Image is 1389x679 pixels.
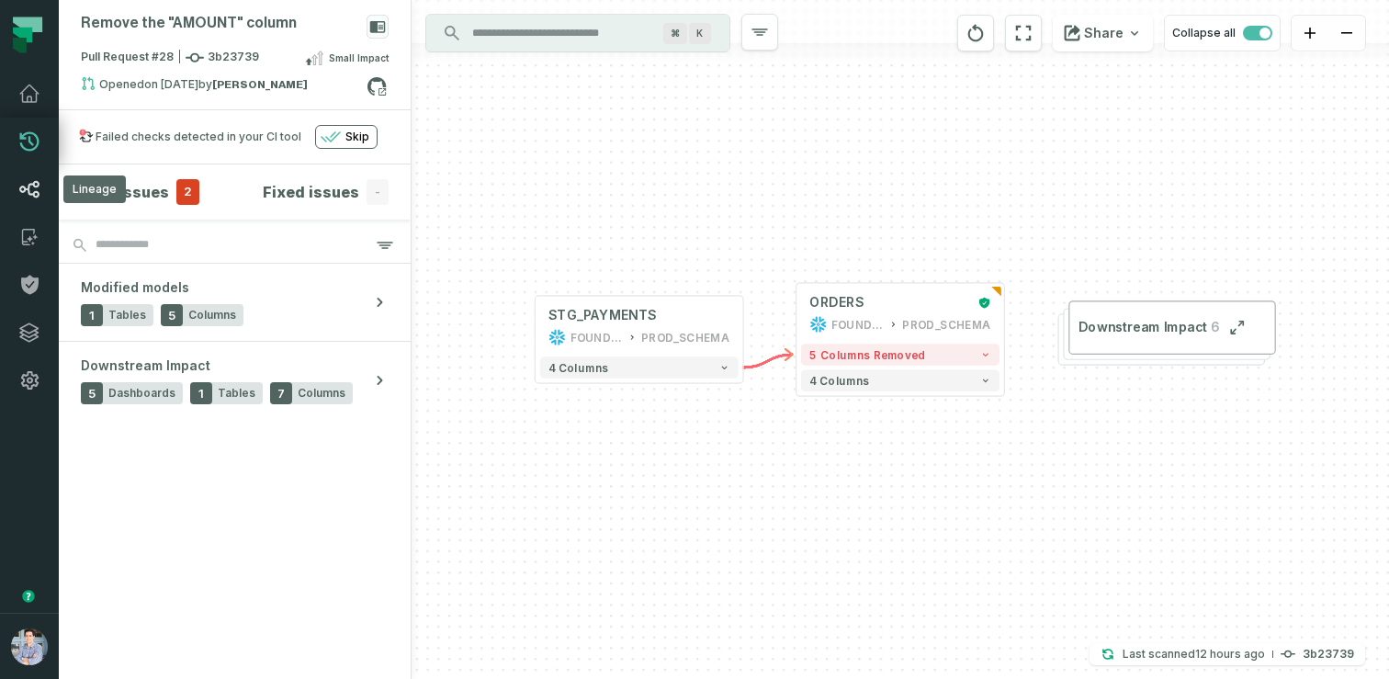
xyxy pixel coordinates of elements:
span: 5 [161,304,183,326]
div: PROD_SCHEMA [641,329,729,346]
span: Skip [345,130,369,144]
div: PROD_SCHEMA [902,316,990,334]
button: Skip [315,125,378,149]
div: Failed checks detected in your CI tool [96,130,301,144]
span: Downstream Impact [1078,319,1207,336]
div: Opened by [81,76,367,98]
span: Dashboards [108,386,175,401]
span: Downstream Impact [81,356,210,375]
span: 4 columns [548,361,608,374]
span: - [367,179,389,205]
button: zoom out [1328,16,1365,51]
button: Share [1053,15,1153,51]
span: Press ⌘ + K to focus the search bar [689,23,711,44]
relative-time: Oct 5, 2025, 8:23 PM CDT [1195,647,1265,661]
span: Pull Request #28 3b23739 [81,49,259,67]
div: Certified [974,297,991,310]
div: STG_PAYMENTS [548,307,656,324]
span: Columns [298,386,345,401]
span: Tables [218,386,255,401]
h4: Fixed issues [263,181,359,203]
button: Collapse all [1164,15,1281,51]
span: 2 [176,179,199,205]
span: Press ⌘ + K to focus the search bar [663,23,687,44]
span: 5 columns removed [809,348,925,361]
div: FOUNDATIONAL_DB [570,329,624,346]
p: Last scanned [1123,645,1265,663]
span: Modified models [81,278,189,297]
span: 1 [81,304,103,326]
button: Downstream Impact5Dashboards1Tables7Columns [59,342,411,419]
span: Tables [108,308,146,323]
img: avatar of Alon Nafta [11,628,48,665]
span: Small Impact [329,51,389,65]
span: 1 [190,382,212,404]
span: Columns [188,308,236,323]
div: Tooltip anchor [20,588,37,605]
h4: 3b23739 [1303,649,1354,660]
span: 4 columns [809,374,869,387]
button: zoom in [1292,16,1328,51]
button: New Issues2Fixed issues- [81,179,389,205]
div: FOUNDATIONAL_DB [831,316,885,334]
span: 5 [81,382,103,404]
button: Downstream Impact6 [1068,300,1276,355]
strong: Barak Fargoun (fargoun) [212,79,308,90]
button: Modified models1Tables5Columns [59,264,411,341]
a: View on github [365,74,389,98]
span: 7 [270,382,292,404]
relative-time: Mar 10, 2025, 4:00 PM CDT [144,77,198,91]
div: Remove the "AMOUNT" column [81,15,297,32]
button: Last scanned[DATE] 8:23:42 PM3b23739 [1090,643,1365,665]
div: Lineage [63,175,126,203]
g: Edge from c8867c613c347eb7857e509391c84b7d to 0dd85c77dd217d0afb16c7d4fb3eff19 [743,355,793,368]
span: 6 [1207,319,1220,336]
div: ORDERS [809,294,864,311]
